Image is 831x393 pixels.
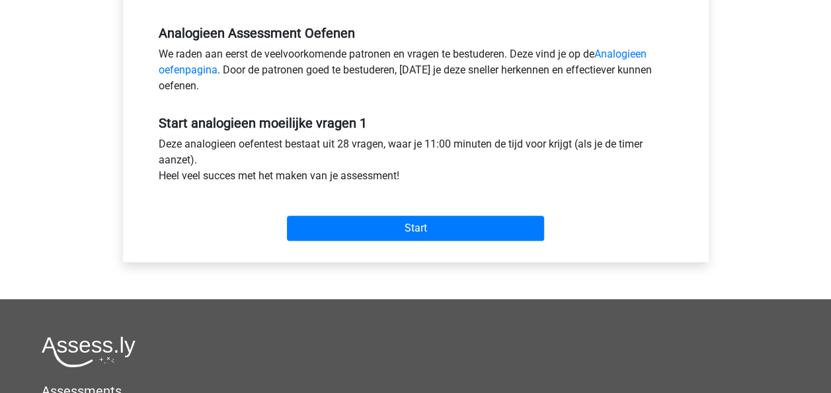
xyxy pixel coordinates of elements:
[287,216,544,241] input: Start
[42,336,136,367] img: Assessly logo
[149,136,683,189] div: Deze analogieen oefentest bestaat uit 28 vragen, waar je 11:00 minuten de tijd voor krijgt (als j...
[159,115,673,131] h5: Start analogieen moeilijke vragen 1
[159,25,673,41] h5: Analogieen Assessment Oefenen
[149,46,683,99] div: We raden aan eerst de veelvoorkomende patronen en vragen te bestuderen. Deze vind je op de . Door...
